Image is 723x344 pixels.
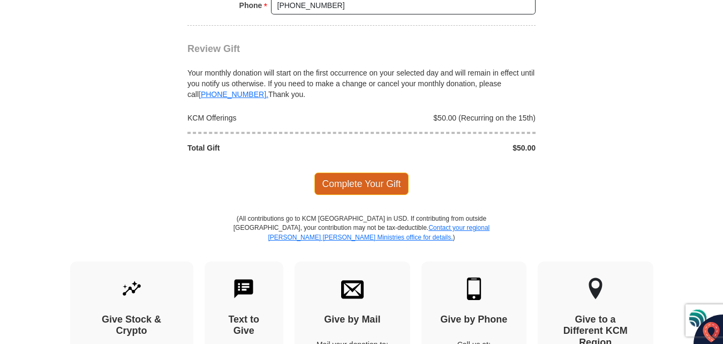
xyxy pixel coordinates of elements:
img: mobile.svg [463,278,485,300]
img: other-region [588,278,603,300]
span: Complete Your Gift [314,173,409,195]
span: $50.00 (Recurring on the 15th) [433,114,536,122]
div: Your monthly donation will start on the first occurrence on your selected day and will remain in ... [187,55,536,100]
div: Total Gift [182,143,362,153]
h4: Give by Phone [440,314,508,326]
a: Contact your regional [PERSON_NAME] [PERSON_NAME] Ministries office for details. [268,224,489,241]
div: $50.00 [361,143,541,153]
h4: Text to Give [223,314,265,337]
div: KCM Offerings [182,113,362,123]
img: envelope.svg [341,278,364,300]
img: give-by-stock.svg [120,278,143,300]
a: [PHONE_NUMBER]. [199,90,268,99]
p: (All contributions go to KCM [GEOGRAPHIC_DATA] in USD. If contributing from outside [GEOGRAPHIC_D... [233,214,490,261]
h4: Give Stock & Crypto [89,314,175,337]
img: text-to-give.svg [232,278,255,300]
h4: Give by Mail [313,314,391,326]
span: Review Gift [187,43,240,54]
